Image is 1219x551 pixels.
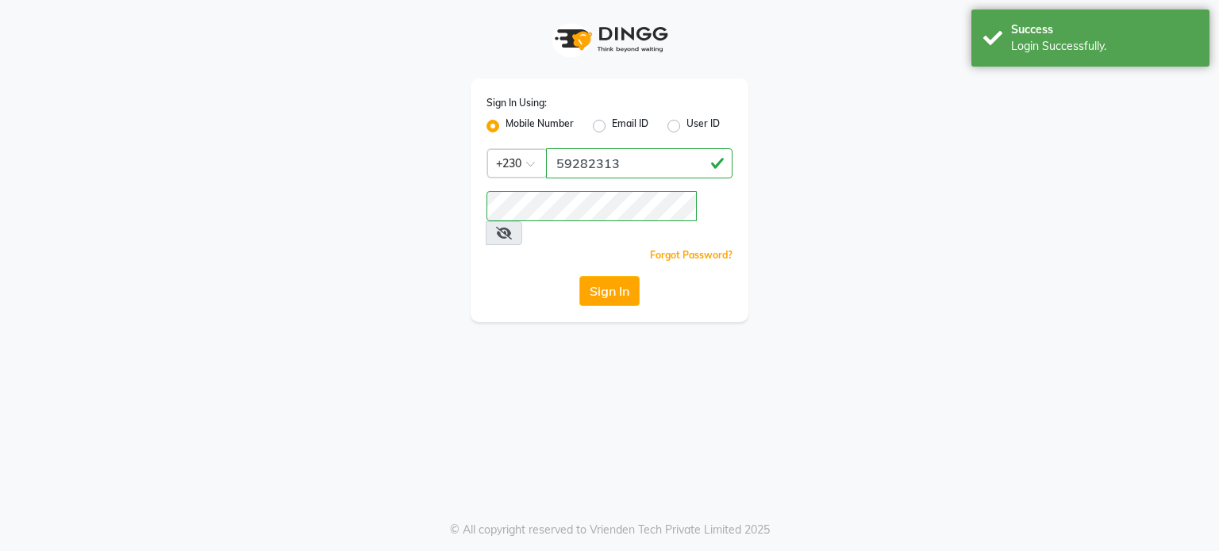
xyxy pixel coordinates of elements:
[686,117,720,136] label: User ID
[1011,38,1198,55] div: Login Successfully.
[486,191,697,221] input: Username
[506,117,574,136] label: Mobile Number
[486,96,547,110] label: Sign In Using:
[612,117,648,136] label: Email ID
[546,16,673,63] img: logo1.svg
[546,148,733,178] input: Username
[579,276,640,306] button: Sign In
[650,249,733,261] a: Forgot Password?
[1011,21,1198,38] div: Success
